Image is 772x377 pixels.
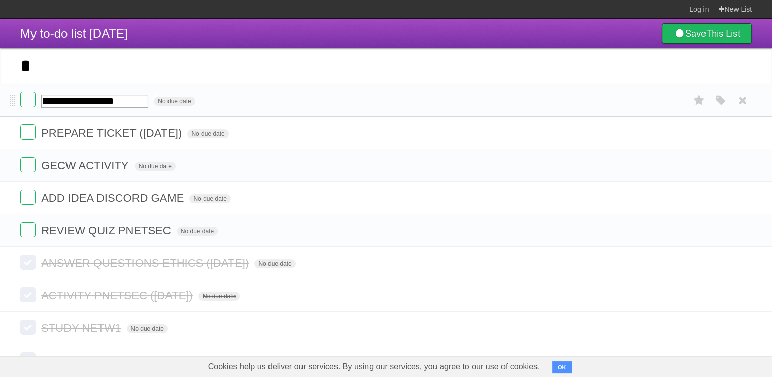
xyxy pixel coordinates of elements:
[41,192,186,204] span: ADD IDEA DISCORD GAME
[20,352,36,367] label: Done
[20,320,36,335] label: Done
[127,324,168,333] span: No due date
[662,23,752,44] a: SaveThis List
[20,222,36,237] label: Done
[135,162,176,171] span: No due date
[20,287,36,302] label: Done
[254,259,295,268] span: No due date
[189,194,230,203] span: No due date
[154,97,195,106] span: No due date
[20,190,36,205] label: Done
[706,28,740,39] b: This List
[41,127,184,139] span: PREPARE TICKET ([DATE])
[552,361,572,373] button: OK
[20,124,36,140] label: Done
[20,26,128,40] span: My to-do list [DATE]
[41,159,131,172] span: GECW ACTIVITY
[41,354,125,367] span: STUDY ETHICS
[690,92,709,109] label: Star task
[41,224,173,237] span: REVIEW QUIZ PNETSEC
[41,257,251,269] span: ANSWER QUESTIONS ETHICS ([DATE])
[20,157,36,172] label: Done
[20,92,36,107] label: Done
[177,227,218,236] span: No due date
[198,357,550,377] span: Cookies help us deliver our services. By using our services, you agree to our use of cookies.
[41,322,123,334] span: STUDY NETW1
[41,289,195,302] span: ACTIVITY PNETSEC ([DATE])
[198,292,240,301] span: No due date
[187,129,228,138] span: No due date
[20,255,36,270] label: Done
